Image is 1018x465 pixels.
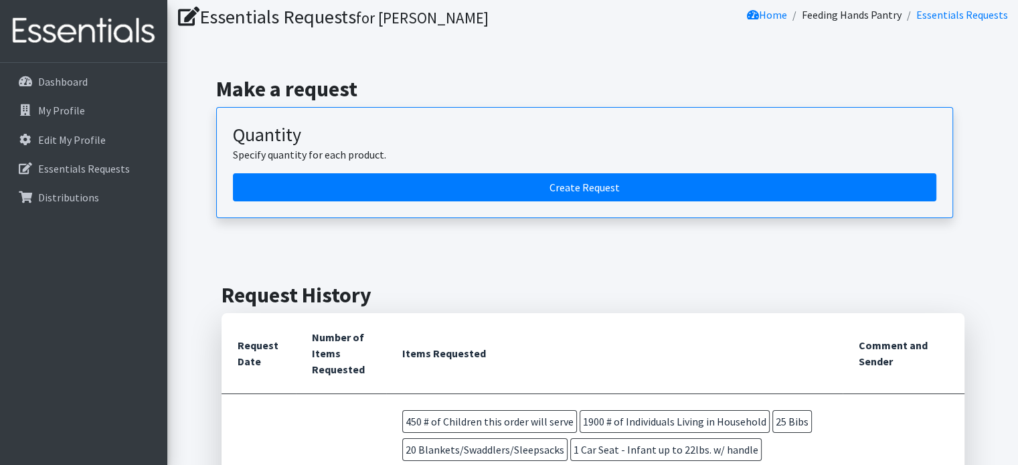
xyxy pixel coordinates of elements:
[356,8,489,27] small: for [PERSON_NAME]
[216,76,969,102] h2: Make a request
[38,75,88,88] p: Dashboard
[233,124,936,147] h3: Quantity
[802,8,902,21] a: Feeding Hands Pantry
[296,313,386,394] th: Number of Items Requested
[747,8,787,21] a: Home
[5,126,162,153] a: Edit My Profile
[570,438,762,461] span: 1 Car Seat - Infant up to 22lbs. w/ handle
[843,313,964,394] th: Comment and Sender
[178,5,588,29] h1: Essentials Requests
[386,313,843,394] th: Items Requested
[402,410,577,433] span: 450 # of Children this order will serve
[580,410,770,433] span: 1900 # of Individuals Living in Household
[916,8,1008,21] a: Essentials Requests
[5,184,162,211] a: Distributions
[222,313,296,394] th: Request Date
[5,155,162,182] a: Essentials Requests
[233,147,936,163] p: Specify quantity for each product.
[5,9,162,54] img: HumanEssentials
[38,191,99,204] p: Distributions
[38,133,106,147] p: Edit My Profile
[38,104,85,117] p: My Profile
[5,68,162,95] a: Dashboard
[38,162,130,175] p: Essentials Requests
[402,438,568,461] span: 20 Blankets/Swaddlers/Sleepsacks
[772,410,812,433] span: 25 Bibs
[233,173,936,201] a: Create a request by quantity
[222,282,964,308] h2: Request History
[5,97,162,124] a: My Profile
